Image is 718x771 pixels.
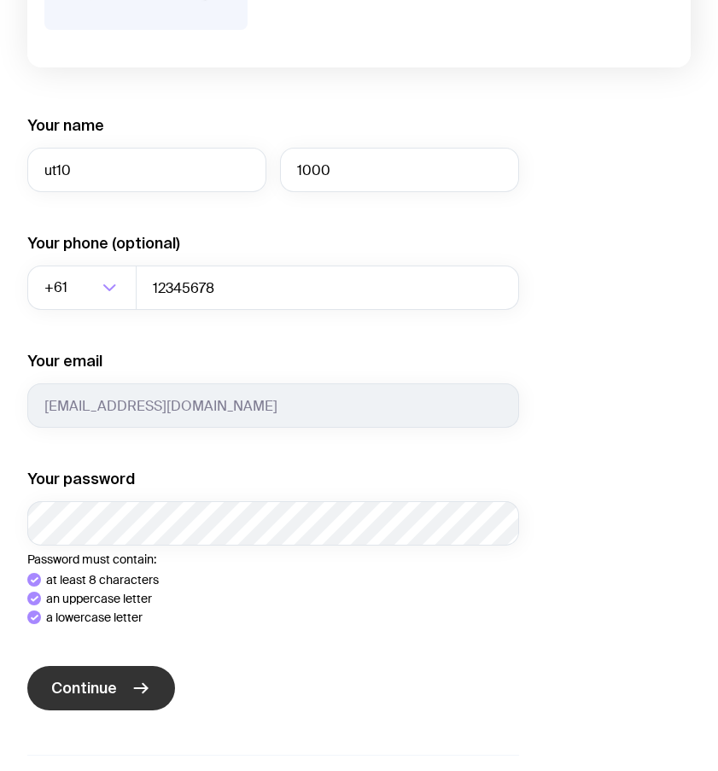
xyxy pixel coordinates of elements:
span: +61 [44,266,71,310]
input: Search for option [71,266,97,310]
span: Continue [51,678,117,698]
p: at least 8 characters [46,573,159,587]
p: Password must contain: [27,552,519,566]
label: Your email [27,351,102,371]
label: Your name [27,115,104,136]
label: Your password [27,469,135,489]
p: an uppercase letter [46,592,152,605]
div: Search for option [27,266,137,310]
input: 0400123456 [136,266,519,310]
label: Your phone (optional) [27,233,180,254]
button: Continue [27,666,175,710]
input: you@email.com [27,383,519,428]
p: a lowercase letter [46,610,143,624]
input: Last name [280,148,519,192]
input: First name [27,148,266,192]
